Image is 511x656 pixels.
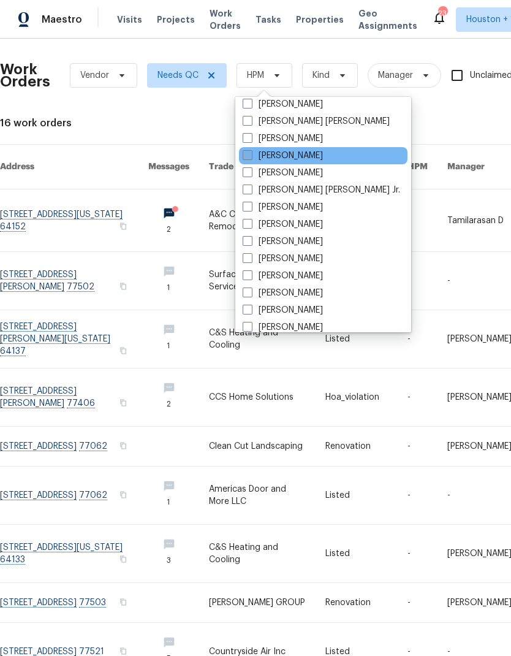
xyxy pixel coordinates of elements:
button: Copy Address [118,397,129,408]
button: Copy Address [118,440,129,451]
td: Surface Innovations Services LLC [199,252,316,310]
td: C&S Heating and Cooling [199,525,316,583]
label: [PERSON_NAME] [243,218,323,231]
label: [PERSON_NAME] [243,201,323,213]
label: [PERSON_NAME] [PERSON_NAME] [243,115,390,128]
span: Projects [157,13,195,26]
td: Listed [316,310,398,368]
label: [PERSON_NAME] [243,167,323,179]
span: Geo Assignments [358,7,417,32]
label: [PERSON_NAME] [243,132,323,145]
td: Americas Door and More LLC [199,467,316,525]
span: Work Orders [210,7,241,32]
label: [PERSON_NAME] [243,235,323,248]
button: Copy Address [118,345,129,356]
label: [PERSON_NAME] [243,253,323,265]
span: Maestro [42,13,82,26]
th: Messages [138,145,199,189]
label: [PERSON_NAME] [243,321,323,334]
span: Vendor [80,69,109,82]
td: Listed [316,467,398,525]
span: Properties [296,13,344,26]
td: - [398,583,437,623]
span: Visits [117,13,142,26]
label: [PERSON_NAME] [243,287,323,299]
span: Kind [312,69,330,82]
td: - [398,427,437,467]
td: - [398,467,437,525]
td: - [398,525,437,583]
button: Copy Address [118,221,129,232]
td: - [398,310,437,368]
label: [PERSON_NAME] [243,270,323,282]
div: 23 [438,7,447,20]
span: Manager [378,69,413,82]
button: Copy Address [118,489,129,500]
td: [PERSON_NAME] GROUP [199,583,316,623]
button: Copy Address [118,554,129,565]
td: Renovation [316,583,398,623]
td: CCS Home Solutions [199,368,316,427]
td: - [398,252,437,310]
th: Trade Partner [199,145,316,189]
th: HPM [398,145,437,189]
button: Copy Address [118,281,129,292]
td: Hoa_violation [316,368,398,427]
span: Tasks [255,15,281,24]
td: - [398,189,437,252]
span: Needs QC [157,69,199,82]
label: [PERSON_NAME] [243,304,323,316]
label: [PERSON_NAME] [243,150,323,162]
td: C&S Heating and Cooling [199,310,316,368]
span: HPM [247,69,264,82]
label: [PERSON_NAME] [PERSON_NAME] Jr. [243,184,400,196]
td: Renovation [316,427,398,467]
td: A&C Construction and Remodeling LLC [199,189,316,252]
button: Copy Address [118,597,129,608]
td: Listed [316,525,398,583]
label: [PERSON_NAME] [243,98,323,110]
td: - [398,368,437,427]
td: Clean Cut Landscaping [199,427,316,467]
